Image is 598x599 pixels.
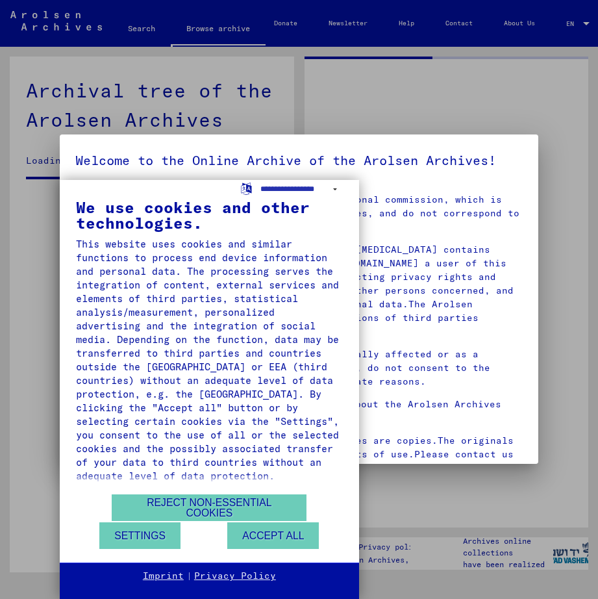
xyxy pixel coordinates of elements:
button: Accept all [227,522,319,549]
button: Reject non-essential cookies [112,494,306,521]
a: Imprint [143,570,184,583]
div: We use cookies and other technologies. [76,199,343,231]
div: This website uses cookies and similar functions to process end device information and personal da... [76,237,343,483]
button: Settings [99,522,181,549]
a: Privacy Policy [194,570,276,583]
